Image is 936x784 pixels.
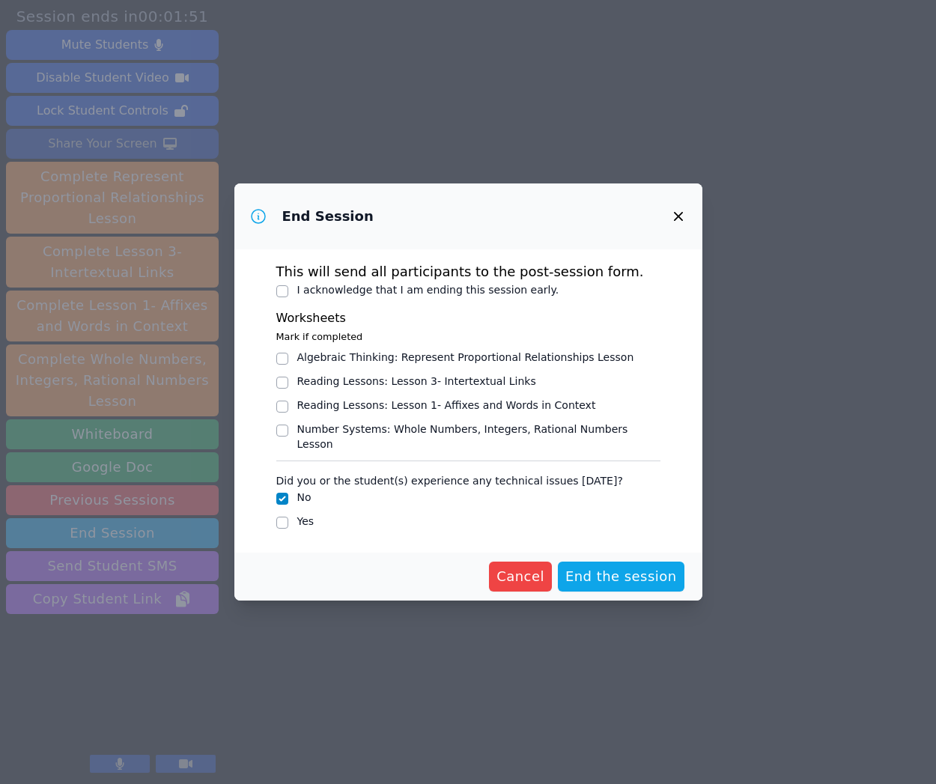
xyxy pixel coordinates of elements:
span: End the session [565,566,677,587]
button: Cancel [489,562,552,592]
h3: Worksheets [276,309,660,327]
div: Reading Lessons : Lesson 1- Affixes and Words in Context [297,398,596,413]
h3: End Session [282,207,374,225]
label: No [297,491,312,503]
label: I acknowledge that I am ending this session early. [297,284,559,296]
button: End the session [558,562,684,592]
p: This will send all participants to the post-session form. [276,261,660,282]
span: Cancel [496,566,544,587]
div: Number Systems : Whole Numbers, Integers, Rational Numbers Lesson [297,422,660,452]
small: Mark if completed [276,331,363,342]
div: Algebraic Thinking : Represent Proportional Relationships Lesson [297,350,634,365]
div: Reading Lessons : Lesson 3- Intertextual Links [297,374,536,389]
label: Yes [297,515,314,527]
legend: Did you or the student(s) experience any technical issues [DATE]? [276,467,623,490]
